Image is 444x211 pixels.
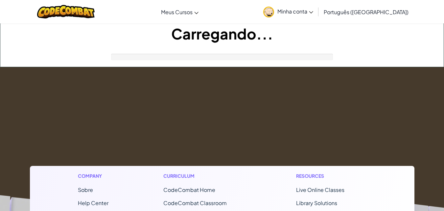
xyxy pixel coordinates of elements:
h1: Resources [296,172,366,179]
span: Meus Cursos [161,9,193,15]
h1: Carregando... [0,23,444,44]
a: Help Center [78,199,108,206]
span: Minha conta [277,8,313,15]
a: Português ([GEOGRAPHIC_DATA]) [320,3,412,21]
a: Minha conta [260,1,316,22]
span: CodeCombat Home [163,186,215,193]
a: Meus Cursos [158,3,202,21]
a: CodeCombat Classroom [163,199,227,206]
a: Live Online Classes [296,186,344,193]
img: avatar [263,7,274,17]
a: Library Solutions [296,199,337,206]
h1: Company [78,172,110,179]
a: Sobre [78,186,93,193]
img: CodeCombat logo [37,5,95,18]
h1: Curriculum [163,172,243,179]
span: Português ([GEOGRAPHIC_DATA]) [324,9,409,15]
